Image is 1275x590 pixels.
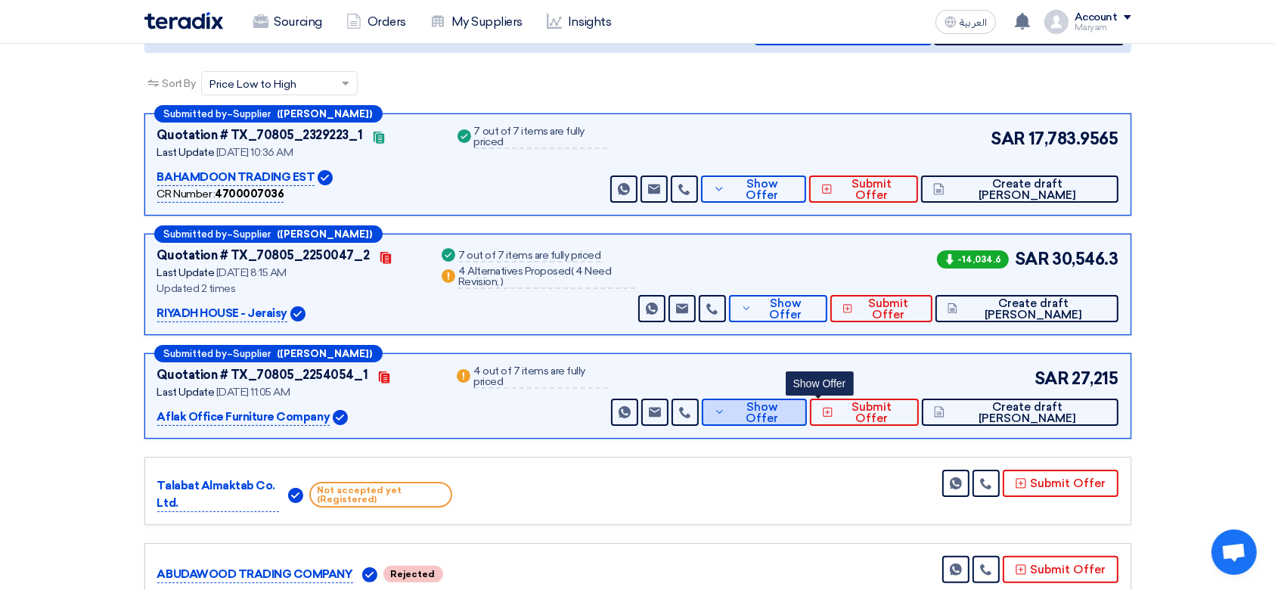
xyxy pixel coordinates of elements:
a: My Suppliers [418,5,535,39]
span: Submitted by [164,109,228,119]
button: Show Offer [702,399,807,426]
img: Teradix logo [144,12,223,29]
button: Show Offer [701,175,806,203]
span: Rejected [383,566,443,582]
span: Submit Offer [837,402,907,424]
p: Talabat Almaktab Co. Ltd. [157,477,280,512]
span: [DATE] 8:15 AM [216,266,287,279]
span: [DATE] 11:05 AM [216,386,290,399]
a: Insights [535,5,623,39]
span: ) [501,275,504,288]
span: Last Update [157,146,215,159]
div: 4 Alternatives Proposed [458,266,635,289]
span: Price Low to High [209,76,296,92]
span: 27,215 [1072,366,1118,391]
span: ( [571,265,574,278]
span: العربية [960,17,987,28]
span: Show Offer [729,402,794,424]
img: Verified Account [333,410,348,425]
span: Submit Offer [836,179,906,201]
button: Submit Offer [810,399,919,426]
button: Show Offer [729,295,827,322]
button: Submit Offer [809,175,918,203]
span: 17,783.9565 [1028,126,1118,151]
div: Maryam [1075,23,1131,32]
span: 4 Need Revision, [458,265,611,288]
div: Updated 2 times [157,281,421,297]
button: Submit Offer [1003,470,1118,497]
span: Submitted by [164,229,228,239]
b: ([PERSON_NAME]) [278,349,373,359]
div: Quotation # TX_70805_2329223_1 [157,126,363,144]
img: profile_test.png [1044,10,1069,34]
a: Orders [334,5,418,39]
span: Show Offer [729,179,794,201]
img: Verified Account [362,567,377,582]
div: Account [1075,11,1118,24]
span: SAR [1035,366,1069,391]
span: Sort By [163,76,196,92]
span: Last Update [157,266,215,279]
div: CR Number : [157,186,284,203]
div: Show Offer [786,371,854,396]
div: – [154,225,383,243]
span: Submit Offer [857,298,920,321]
p: BAHAMDOON TRADING EST [157,169,315,187]
button: Create draft [PERSON_NAME] [922,399,1118,426]
b: ([PERSON_NAME]) [278,109,373,119]
img: Verified Account [288,488,303,503]
button: Create draft [PERSON_NAME] [935,295,1118,322]
p: ABUDAWOOD TRADING COMPANY [157,566,353,584]
span: Submitted by [164,349,228,359]
span: Create draft [PERSON_NAME] [948,179,1106,201]
span: Show Offer [755,298,815,321]
span: Not accepted yet (Registered) [309,482,451,508]
span: Create draft [PERSON_NAME] [948,402,1106,424]
div: 7 out of 7 items are fully priced [474,126,608,149]
img: Verified Account [318,170,333,185]
p: Aflak Office Furniture Company [157,408,330,427]
span: Supplier [234,349,271,359]
a: Sourcing [241,5,334,39]
div: Quotation # TX_70805_2250047_2 [157,247,370,265]
span: SAR [991,126,1025,151]
span: [DATE] 10:36 AM [216,146,293,159]
span: SAR [1015,247,1050,272]
div: 4 out of 7 items are fully priced [473,366,607,389]
button: العربية [935,10,996,34]
button: Submit Offer [830,295,932,322]
button: Submit Offer [1003,556,1118,583]
span: Supplier [234,109,271,119]
span: Last Update [157,386,215,399]
button: Create draft [PERSON_NAME] [921,175,1118,203]
a: Open chat [1211,529,1257,575]
b: 4700007036 [215,188,284,200]
span: 30,546.3 [1052,247,1118,272]
div: – [154,345,383,362]
b: ([PERSON_NAME]) [278,229,373,239]
div: Quotation # TX_70805_2254054_1 [157,366,368,384]
span: Supplier [234,229,271,239]
span: -14,034.6 [937,250,1009,269]
div: 7 out of 7 items are fully priced [458,250,600,262]
img: Verified Account [290,306,306,321]
span: Create draft [PERSON_NAME] [961,298,1106,321]
p: RIYADH HOUSE - Jeraisy [157,305,287,323]
div: – [154,105,383,123]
